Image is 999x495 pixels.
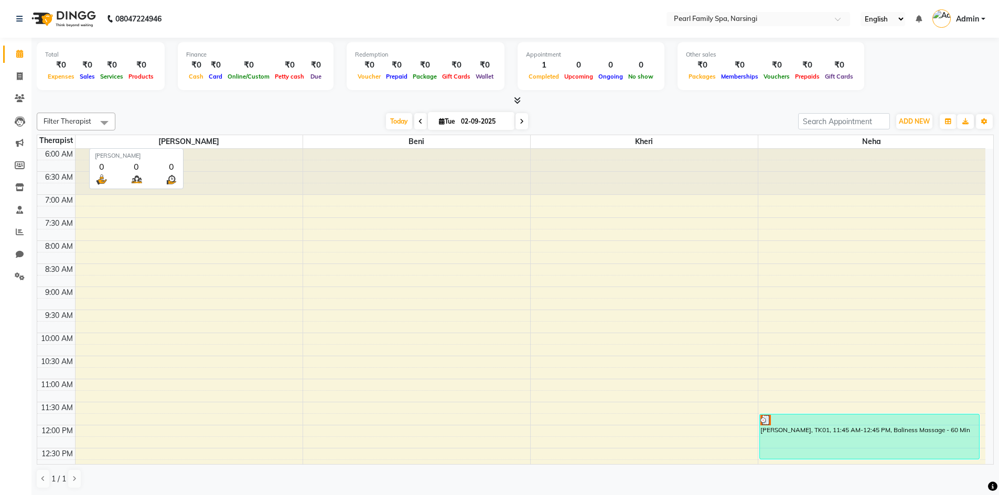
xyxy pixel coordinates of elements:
[758,135,986,148] span: Neha
[355,73,383,80] span: Voucher
[51,474,66,485] span: 1 / 1
[822,73,856,80] span: Gift Cards
[272,73,307,80] span: Petty cash
[473,73,496,80] span: Wallet
[45,59,77,71] div: ₹0
[186,73,206,80] span: Cash
[626,73,656,80] span: No show
[165,173,178,186] img: wait_time.png
[760,414,980,459] div: [PERSON_NAME], TK01, 11:45 AM-12:45 PM, Baliness Massage - 60 Min
[410,73,439,80] span: Package
[206,73,225,80] span: Card
[596,73,626,80] span: Ongoing
[272,59,307,71] div: ₹0
[307,59,325,71] div: ₹0
[39,402,75,413] div: 11:30 AM
[126,73,156,80] span: Products
[308,73,324,80] span: Due
[43,287,75,298] div: 9:00 AM
[531,135,758,148] span: Kheri
[43,195,75,206] div: 7:00 AM
[526,73,562,80] span: Completed
[225,73,272,80] span: Online/Custom
[95,151,178,160] div: [PERSON_NAME]
[186,50,325,59] div: Finance
[45,73,77,80] span: Expenses
[43,241,75,252] div: 8:00 AM
[130,173,143,186] img: queue.png
[43,218,75,229] div: 7:30 AM
[596,59,626,71] div: 0
[792,59,822,71] div: ₹0
[798,113,890,129] input: Search Appointment
[383,73,410,80] span: Prepaid
[37,135,75,146] div: Therapist
[98,73,126,80] span: Services
[43,264,75,275] div: 8:30 AM
[95,173,108,186] img: serve.png
[43,310,75,321] div: 9:30 AM
[303,135,530,148] span: beni
[39,425,75,436] div: 12:00 PM
[761,73,792,80] span: Vouchers
[439,59,473,71] div: ₹0
[686,73,718,80] span: Packages
[436,117,458,125] span: Tue
[115,4,162,34] b: 08047224946
[355,59,383,71] div: ₹0
[386,113,412,129] span: Today
[526,59,562,71] div: 1
[458,114,510,129] input: 2025-09-02
[718,59,761,71] div: ₹0
[206,59,225,71] div: ₹0
[27,4,99,34] img: logo
[686,59,718,71] div: ₹0
[39,448,75,459] div: 12:30 PM
[126,59,156,71] div: ₹0
[44,117,91,125] span: Filter Therapist
[77,73,98,80] span: Sales
[130,160,143,173] div: 0
[95,160,108,173] div: 0
[39,333,75,344] div: 10:00 AM
[896,114,932,129] button: ADD NEW
[761,59,792,71] div: ₹0
[626,59,656,71] div: 0
[39,356,75,367] div: 10:30 AM
[45,50,156,59] div: Total
[718,73,761,80] span: Memberships
[686,50,856,59] div: Other sales
[526,50,656,59] div: Appointment
[186,59,206,71] div: ₹0
[956,14,979,25] span: Admin
[43,149,75,160] div: 6:00 AM
[899,117,930,125] span: ADD NEW
[932,9,951,28] img: Admin
[439,73,473,80] span: Gift Cards
[77,59,98,71] div: ₹0
[473,59,496,71] div: ₹0
[355,50,496,59] div: Redemption
[76,135,303,148] span: [PERSON_NAME]
[792,73,822,80] span: Prepaids
[98,59,126,71] div: ₹0
[822,59,856,71] div: ₹0
[410,59,439,71] div: ₹0
[225,59,272,71] div: ₹0
[562,73,596,80] span: Upcoming
[39,379,75,390] div: 11:00 AM
[165,160,178,173] div: 0
[383,59,410,71] div: ₹0
[562,59,596,71] div: 0
[43,172,75,183] div: 6:30 AM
